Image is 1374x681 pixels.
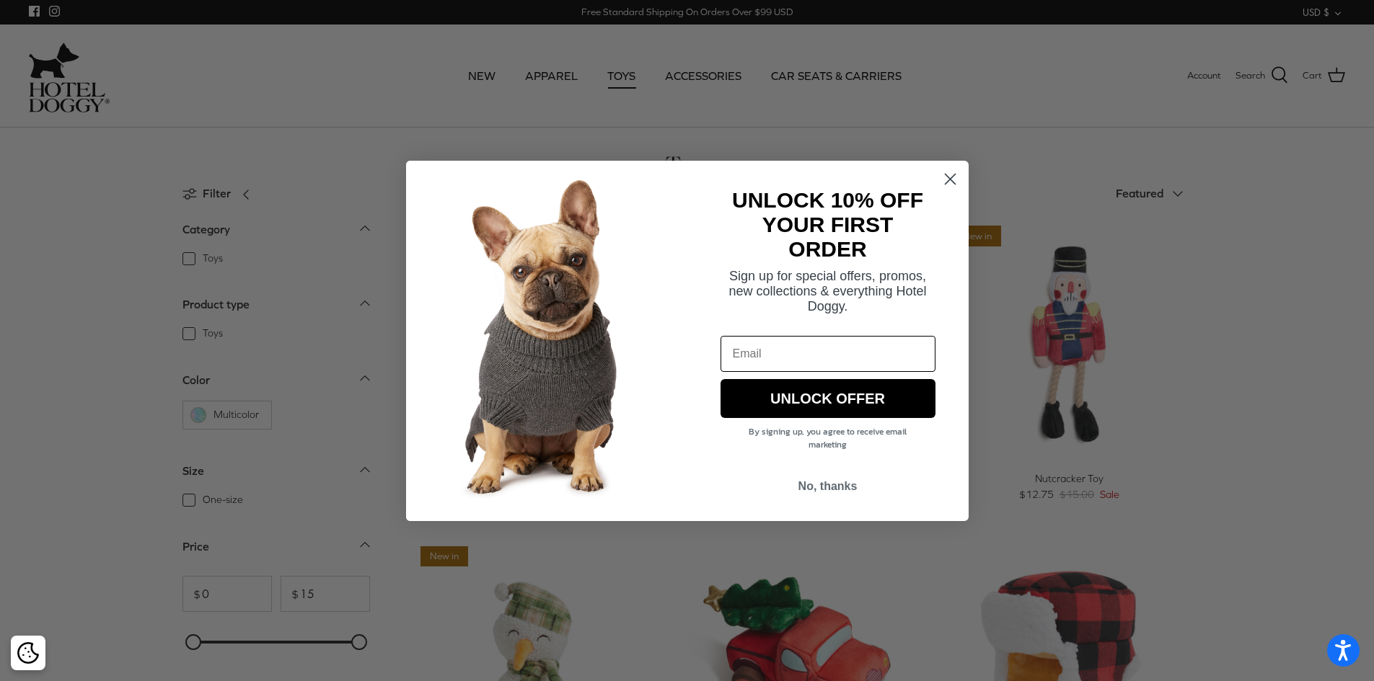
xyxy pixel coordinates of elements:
button: Close dialog [938,166,963,192]
button: Cookie policy [15,641,40,666]
div: Cookie policy [11,636,45,670]
img: 7cf315d2-500c-4d0a-a8b4-098d5756016d.jpeg [406,161,687,521]
button: No, thanks [721,473,935,500]
span: Sign up for special offers, promos, new collections & everything Hotel Doggy. [728,269,926,313]
button: UNLOCK OFFER [721,379,935,418]
input: Email [721,336,935,372]
strong: UNLOCK 10% OFF YOUR FIRST ORDER [732,188,923,261]
img: Cookie policy [17,642,39,664]
span: By signing up, you agree to receive email marketing [749,425,907,451]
